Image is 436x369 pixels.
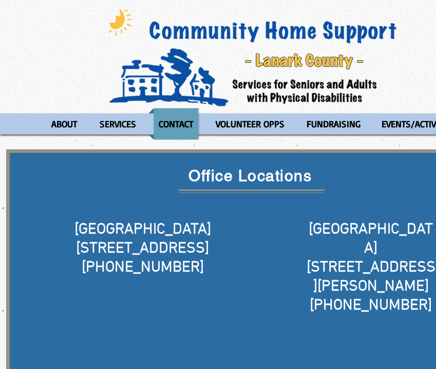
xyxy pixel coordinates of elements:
[154,108,198,140] p: CONTACT
[148,108,203,140] a: CONTACT
[42,108,87,140] a: ABOUT
[309,220,433,258] span: [GEOGRAPHIC_DATA]
[206,108,294,140] a: VOLUNTEER OPPS
[95,108,141,140] p: SERVICES
[47,108,82,140] p: ABOUT
[307,258,435,296] span: [STREET_ADDRESS][PERSON_NAME]
[297,108,369,140] a: FUNDRAISING
[90,108,146,140] a: SERVICES
[188,167,312,185] span: Office Locations
[310,296,432,315] span: [PHONE_NUMBER]
[74,220,211,239] span: [GEOGRAPHIC_DATA]
[211,108,289,140] p: VOLUNTEER OPPS
[76,239,209,258] span: [STREET_ADDRESS]
[302,108,365,140] p: FUNDRAISING
[82,258,204,277] span: [PHONE_NUMBER]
